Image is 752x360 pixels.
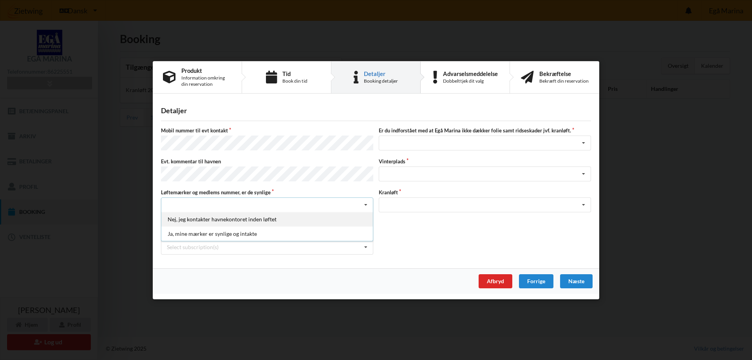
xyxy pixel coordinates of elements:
[379,158,591,165] label: Vinterplads
[161,188,373,195] label: Løftemærker og medlems nummer, er de synlige
[379,188,591,195] label: Kranløft
[161,226,373,241] div: Ja, mine mærker er synlige og intakte
[364,78,398,84] div: Booking detaljer
[161,127,373,134] label: Mobil nummer til evt kontakt
[519,274,553,288] div: Forrige
[479,274,512,288] div: Afbryd
[443,70,498,76] div: Advarselsmeddelelse
[560,274,593,288] div: Næste
[443,78,498,84] div: Dobbelttjek dit valg
[181,74,231,87] div: Information omkring din reservation
[539,70,589,76] div: Bekræftelse
[364,70,398,76] div: Detaljer
[167,244,219,250] div: Select subscription(s)
[539,78,589,84] div: Bekræft din reservation
[379,127,591,134] label: Er du indforstået med at Egå Marina ikke dækker folie samt ridseskader jvf. kranløft.
[161,212,373,226] div: Nej, jeg kontakter havnekontoret inden løftet
[181,67,231,73] div: Produkt
[282,70,307,76] div: Tid
[161,158,373,165] label: Evt. kommentar til havnen
[161,106,591,115] div: Detaljer
[282,78,307,84] div: Book din tid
